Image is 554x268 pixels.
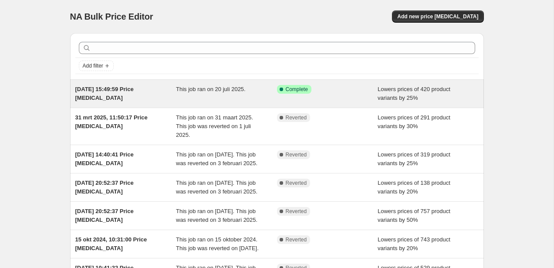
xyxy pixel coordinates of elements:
[397,13,478,20] span: Add new price [MEDICAL_DATA]
[286,208,307,215] span: Reverted
[176,236,259,251] span: This job ran on 15 oktober 2024. This job was reverted on [DATE].
[75,208,134,223] span: [DATE] 20:52:37 Price [MEDICAL_DATA]
[75,151,134,166] span: [DATE] 14:40:41 Price [MEDICAL_DATA]
[75,114,148,129] span: 31 mrt 2025, 11:50:17 Price [MEDICAL_DATA]
[286,180,307,187] span: Reverted
[286,151,307,158] span: Reverted
[378,208,450,223] span: Lowers prices of 757 product variants by 50%
[286,86,308,93] span: Complete
[176,114,253,138] span: This job ran on 31 maart 2025. This job was reverted on 1 juli 2025.
[176,180,257,195] span: This job ran on [DATE]. This job was reverted on 3 februari 2025.
[286,236,307,243] span: Reverted
[378,151,450,166] span: Lowers prices of 319 product variants by 25%
[392,10,483,23] button: Add new price [MEDICAL_DATA]
[176,151,257,166] span: This job ran on [DATE]. This job was reverted on 3 februari 2025.
[79,61,114,71] button: Add filter
[70,12,153,21] span: NA Bulk Price Editor
[378,180,450,195] span: Lowers prices of 138 product variants by 20%
[286,114,307,121] span: Reverted
[83,62,103,69] span: Add filter
[378,236,450,251] span: Lowers prices of 743 product variants by 20%
[176,86,246,92] span: This job ran on 20 juli 2025.
[75,86,134,101] span: [DATE] 15:49:59 Price [MEDICAL_DATA]
[378,114,450,129] span: Lowers prices of 291 product variants by 30%
[75,180,134,195] span: [DATE] 20:52:37 Price [MEDICAL_DATA]
[378,86,450,101] span: Lowers prices of 420 product variants by 25%
[176,208,257,223] span: This job ran on [DATE]. This job was reverted on 3 februari 2025.
[75,236,147,251] span: 15 okt 2024, 10:31:00 Price [MEDICAL_DATA]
